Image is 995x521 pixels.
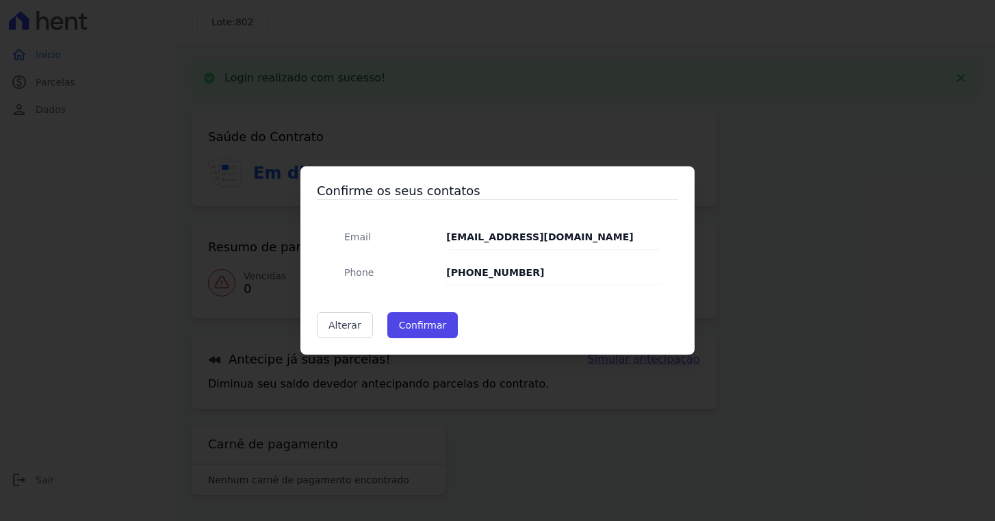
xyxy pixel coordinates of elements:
span: translation missing: pt-BR.public.contracts.modal.confirmation.phone [344,267,374,278]
a: Alterar [317,312,373,338]
strong: [PHONE_NUMBER] [446,267,544,278]
strong: [EMAIL_ADDRESS][DOMAIN_NAME] [446,231,633,242]
h3: Confirme os seus contatos [317,183,678,199]
button: Confirmar [387,312,458,338]
span: translation missing: pt-BR.public.contracts.modal.confirmation.email [344,231,371,242]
